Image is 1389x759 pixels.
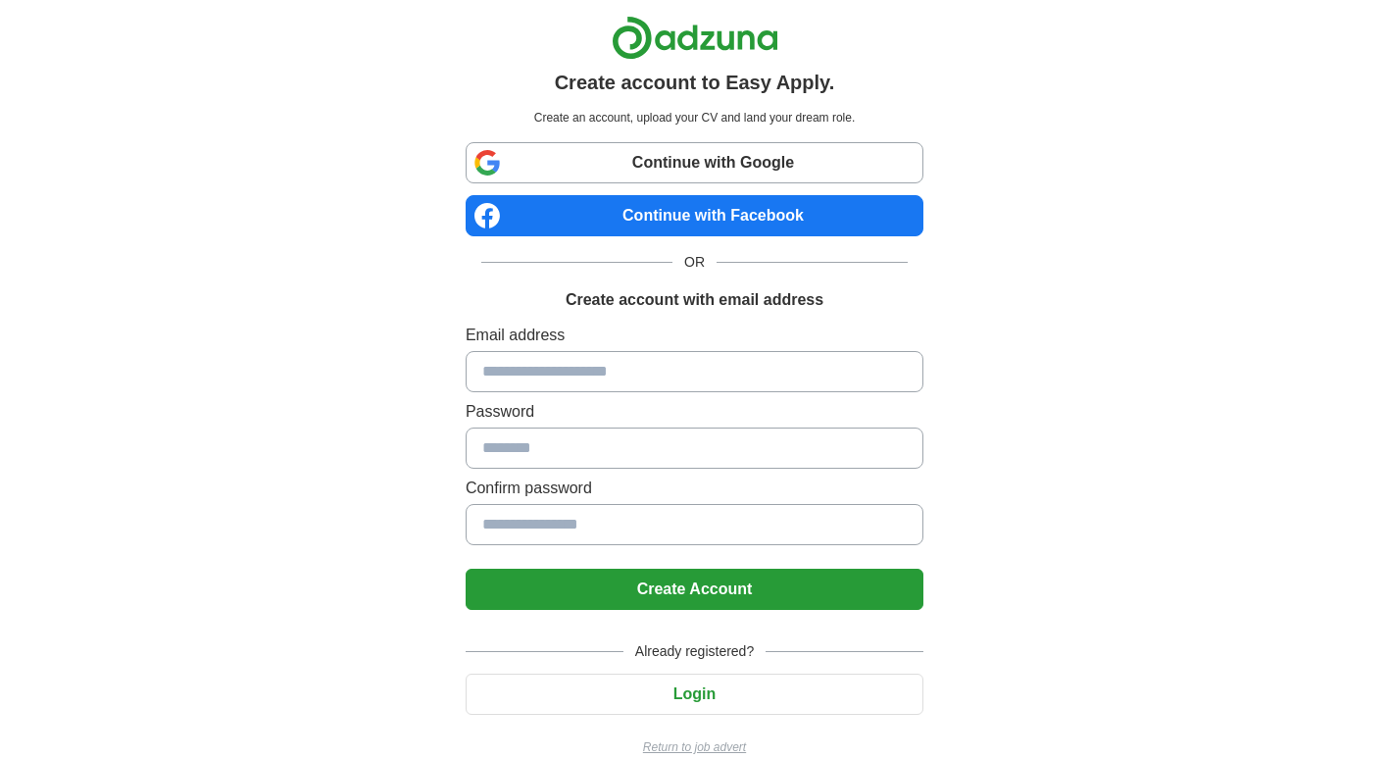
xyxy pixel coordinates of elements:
[555,68,835,97] h1: Create account to Easy Apply.
[466,142,923,183] a: Continue with Google
[672,252,717,273] span: OR
[466,674,923,715] button: Login
[466,477,923,500] label: Confirm password
[566,288,823,312] h1: Create account with email address
[623,641,766,662] span: Already registered?
[470,109,919,126] p: Create an account, upload your CV and land your dream role.
[466,685,923,702] a: Login
[466,195,923,236] a: Continue with Facebook
[466,400,923,424] label: Password
[466,738,923,756] a: Return to job advert
[466,324,923,347] label: Email address
[612,16,778,60] img: Adzuna logo
[466,569,923,610] button: Create Account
